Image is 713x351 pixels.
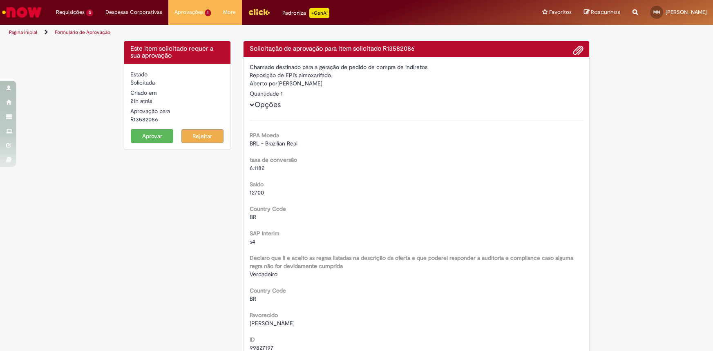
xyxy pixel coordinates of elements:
div: Padroniza [282,8,329,18]
div: R13582086 [130,115,225,123]
span: MN [653,9,660,15]
span: Requisições [56,8,85,16]
p: +GenAi [309,8,329,18]
span: BR [250,213,256,221]
time: 30/09/2025 14:52:47 [130,97,152,105]
div: 30/09/2025 14:52:47 [130,97,225,105]
img: click_logo_yellow_360x200.png [248,6,270,18]
span: 1 [205,9,211,16]
span: 12700 [250,189,264,196]
img: ServiceNow [1,4,43,20]
span: Favoritos [549,8,572,16]
span: Despesas Corporativas [105,8,162,16]
b: SAP Interim [250,230,279,237]
b: Country Code [250,287,286,294]
a: Formulário de Aprovação [55,29,110,36]
span: BRL - Brazilian Real [250,140,297,147]
b: Favorecido [250,311,278,319]
div: [PERSON_NAME] [250,79,583,89]
label: Criado em [130,89,157,97]
span: Rascunhos [591,8,620,16]
b: ID [250,336,255,343]
h4: Solicitação de aprovação para Item solicitado R13582086 [250,45,583,53]
b: RPA Moeda [250,132,279,139]
a: Página inicial [9,29,37,36]
span: Aprovações [174,8,203,16]
span: s4 [250,238,255,245]
div: Solicitada [130,78,225,87]
b: Declaro que li e aceito as regras listadas na descrição da oferta e que poderei responder a audit... [250,254,573,270]
a: Rascunhos [584,9,620,16]
ul: Trilhas de página [6,25,469,40]
span: [PERSON_NAME] [250,320,295,327]
span: 6.1182 [250,164,264,172]
button: Rejeitar [181,129,224,143]
h4: Este Item solicitado requer a sua aprovação [130,45,225,60]
div: Quantidade 1 [250,89,583,98]
label: Aprovação para [130,107,170,115]
label: Estado [130,70,148,78]
b: taxa de conversão [250,156,297,163]
b: Country Code [250,205,286,212]
span: More [223,8,236,16]
span: [PERSON_NAME] [666,9,707,16]
label: Aberto por [250,79,277,87]
div: Chamado destinado para a geração de pedido de compra de indiretos. [250,63,583,71]
span: 3 [86,9,93,16]
span: Verdadeiro [250,271,277,278]
button: Aprovar [131,129,173,143]
span: BR [250,295,256,302]
div: Reposição de EPI's almoxarifado. [250,71,583,79]
b: Saldo [250,181,264,188]
span: 21h atrás [130,97,152,105]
